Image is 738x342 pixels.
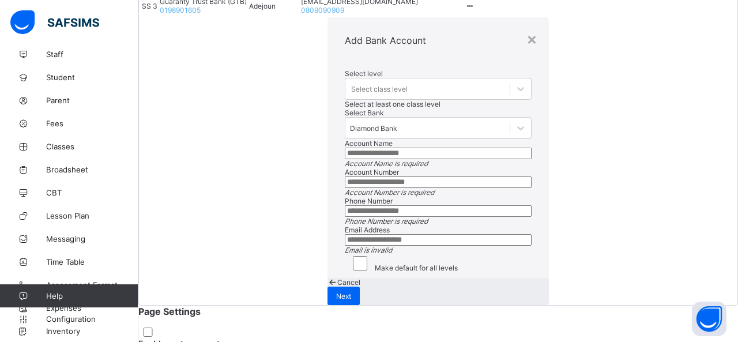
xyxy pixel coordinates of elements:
span: Add Bank Account [345,35,426,46]
span: 0198901605 [160,6,201,14]
span: Staff [46,50,138,59]
div: Select class level [351,85,408,93]
em: Phone Number is required [345,217,428,226]
span: 0809090909 [301,6,344,14]
em: Email is invalid [345,246,392,254]
span: Assessment Format [46,280,138,290]
span: Student [46,73,138,82]
span: Fees [46,119,138,128]
span: CBT [46,188,138,197]
span: Messaging [46,234,138,243]
em: Account Number is required [345,188,434,197]
span: Help [46,291,138,300]
em: Account Name is required [345,159,428,168]
span: Configuration [46,314,138,324]
div: × [526,29,537,48]
img: safsims [10,10,99,35]
label: Email Address [345,226,390,234]
span: Classes [46,142,138,151]
label: Make default for all levels [375,264,458,272]
span: Page Settings [138,306,738,317]
span: Lesson Plan [46,211,138,220]
span: Select level [345,69,383,78]
span: Inventory [46,326,138,336]
span: Cancel [337,278,360,287]
span: Parent [46,96,138,105]
span: Broadsheet [46,165,138,174]
span: Time Table [46,257,138,266]
span: Select at least one class level [345,100,440,108]
label: Account Name [345,139,393,148]
div: Diamond Bank [350,124,397,133]
button: Open asap [692,302,726,336]
label: Account Number [345,168,399,176]
span: Select Bank [345,108,384,117]
label: Phone Number [345,197,393,205]
span: Next [336,292,351,300]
